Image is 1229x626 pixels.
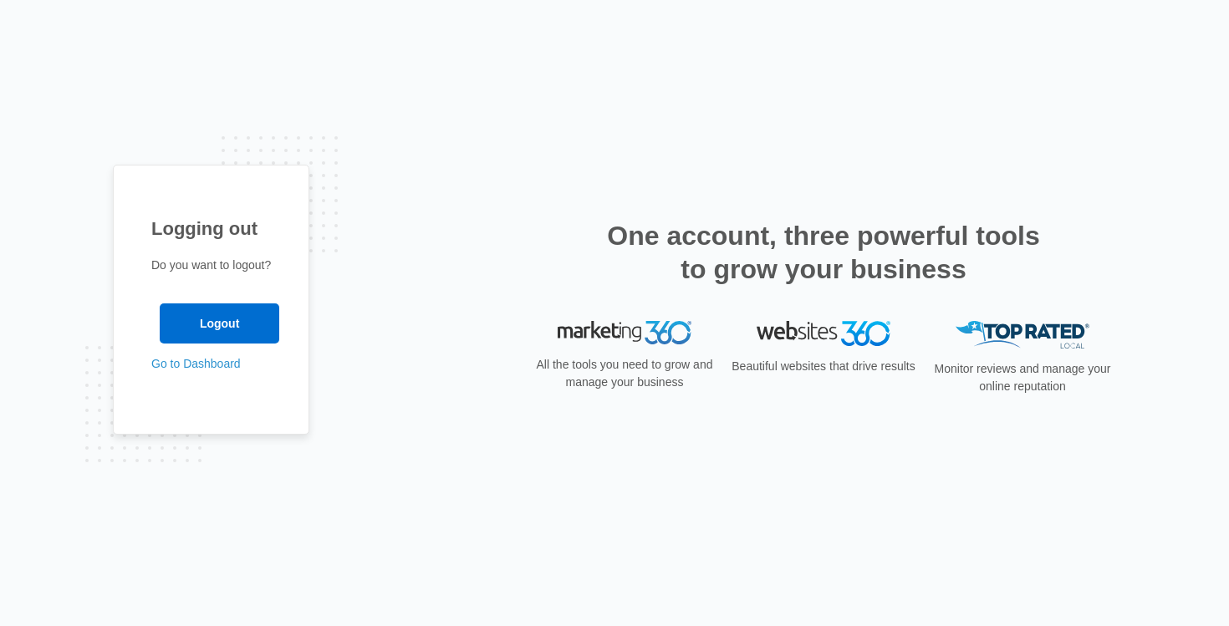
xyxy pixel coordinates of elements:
[956,321,1089,349] img: Top Rated Local
[531,356,718,391] p: All the tools you need to grow and manage your business
[558,321,691,344] img: Marketing 360
[757,321,890,345] img: Websites 360
[929,360,1116,395] p: Monitor reviews and manage your online reputation
[151,357,241,370] a: Go to Dashboard
[160,303,279,344] input: Logout
[151,215,271,242] h1: Logging out
[730,358,917,375] p: Beautiful websites that drive results
[602,219,1045,286] h2: One account, three powerful tools to grow your business
[151,257,271,274] p: Do you want to logout?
